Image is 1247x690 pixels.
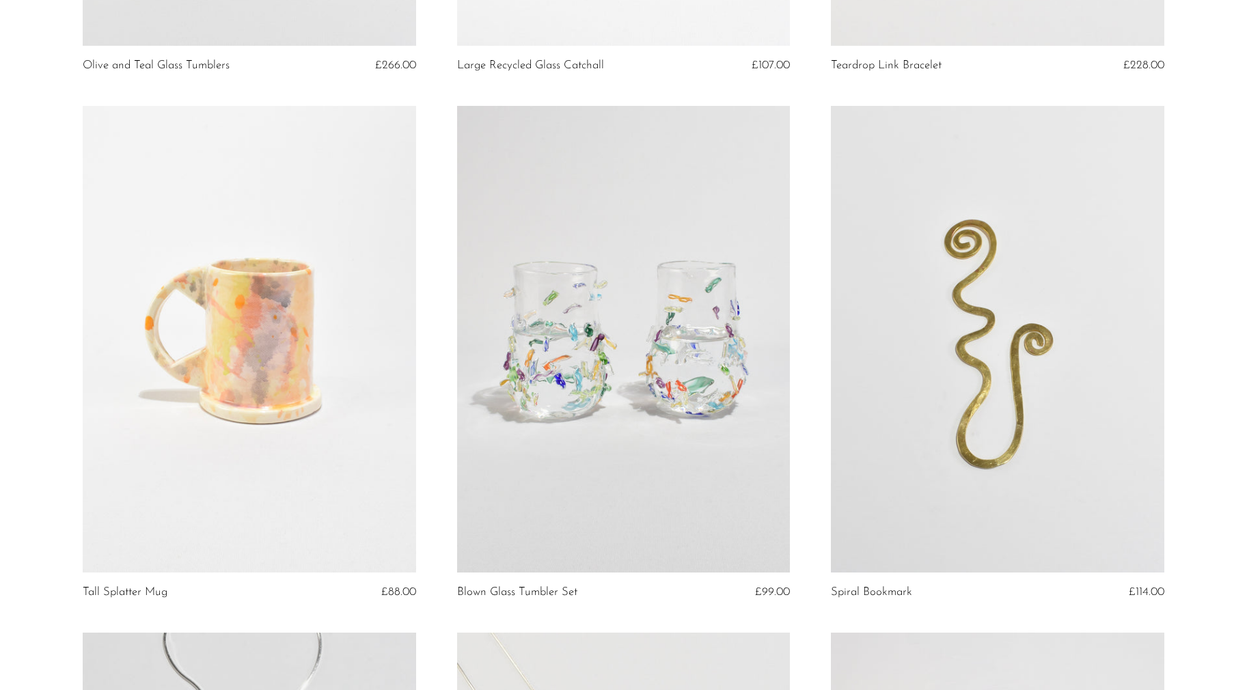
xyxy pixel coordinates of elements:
a: Tall Splatter Mug [83,586,167,598]
a: Olive and Teal Glass Tumblers [83,59,230,72]
span: £107.00 [752,59,790,71]
a: Blown Glass Tumbler Set [457,586,577,598]
span: £99.00 [755,586,790,598]
span: £266.00 [375,59,416,71]
span: £228.00 [1123,59,1164,71]
span: £88.00 [381,586,416,598]
a: Large Recycled Glass Catchall [457,59,604,72]
a: Spiral Bookmark [831,586,912,598]
span: £114.00 [1129,586,1164,598]
a: Teardrop Link Bracelet [831,59,942,72]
